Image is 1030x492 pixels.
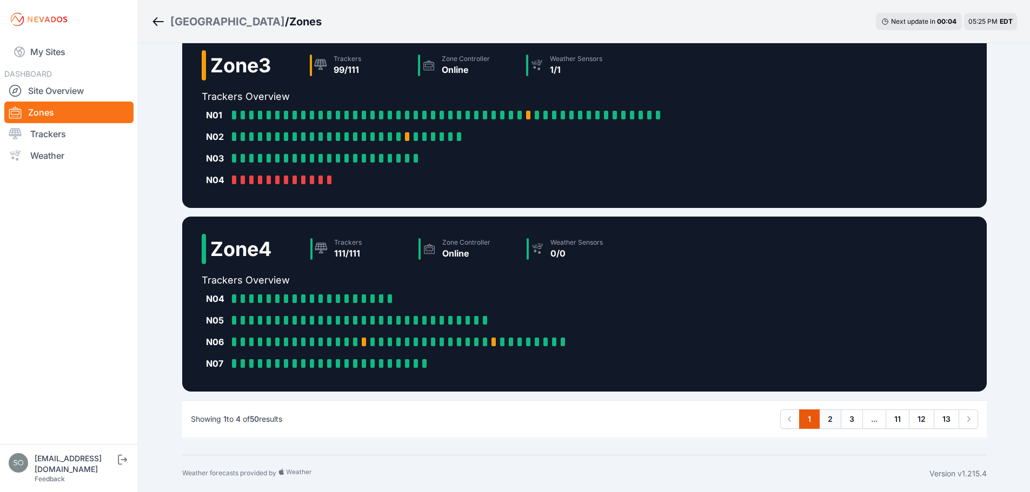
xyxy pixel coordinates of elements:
[442,238,490,247] div: Zone Controller
[550,238,603,247] div: Weather Sensors
[550,247,603,260] div: 0/0
[550,55,602,63] div: Weather Sensors
[522,50,630,80] a: Weather Sensors1/1
[819,409,841,429] a: 2
[206,357,228,370] div: N07
[202,273,630,288] h2: Trackers Overview
[151,8,322,36] nav: Breadcrumb
[250,414,259,423] span: 50
[170,14,285,29] a: [GEOGRAPHIC_DATA]
[202,89,669,104] h2: Trackers Overview
[968,17,998,25] span: 05:25 PM
[334,247,362,260] div: 111/111
[206,109,228,122] div: N01
[182,468,929,479] div: Weather forecasts provided by
[223,414,227,423] span: 1
[35,475,65,483] a: Feedback
[334,238,362,247] div: Trackers
[4,123,134,145] a: Trackers
[4,69,52,78] span: DASHBOARD
[442,247,490,260] div: Online
[206,335,228,348] div: N06
[9,11,69,28] img: Nevados
[191,414,282,424] p: Showing to of results
[4,39,134,65] a: My Sites
[4,80,134,102] a: Site Overview
[206,130,228,143] div: N02
[891,17,935,25] span: Next update in
[4,102,134,123] a: Zones
[934,409,959,429] a: 13
[862,409,886,429] span: ...
[780,409,978,429] nav: Pagination
[442,63,490,76] div: Online
[886,409,909,429] a: 11
[305,50,414,80] a: Trackers99/111
[206,173,228,186] div: N04
[334,63,361,76] div: 99/111
[4,145,134,166] a: Weather
[937,17,956,26] div: 00 : 04
[334,55,361,63] div: Trackers
[799,409,820,429] a: 1
[206,152,228,165] div: N03
[206,314,228,327] div: N05
[929,468,987,479] div: Version v1.215.4
[841,409,863,429] a: 3
[210,238,271,260] h2: Zone 4
[522,234,630,264] a: Weather Sensors0/0
[306,234,414,264] a: Trackers111/111
[1000,17,1013,25] span: EDT
[285,14,289,29] span: /
[909,409,934,429] a: 12
[9,453,28,473] img: solarae@invenergy.com
[289,14,322,29] h3: Zones
[550,63,602,76] div: 1/1
[206,292,228,305] div: N04
[35,453,116,475] div: [EMAIL_ADDRESS][DOMAIN_NAME]
[210,55,271,76] h2: Zone 3
[442,55,490,63] div: Zone Controller
[236,414,241,423] span: 4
